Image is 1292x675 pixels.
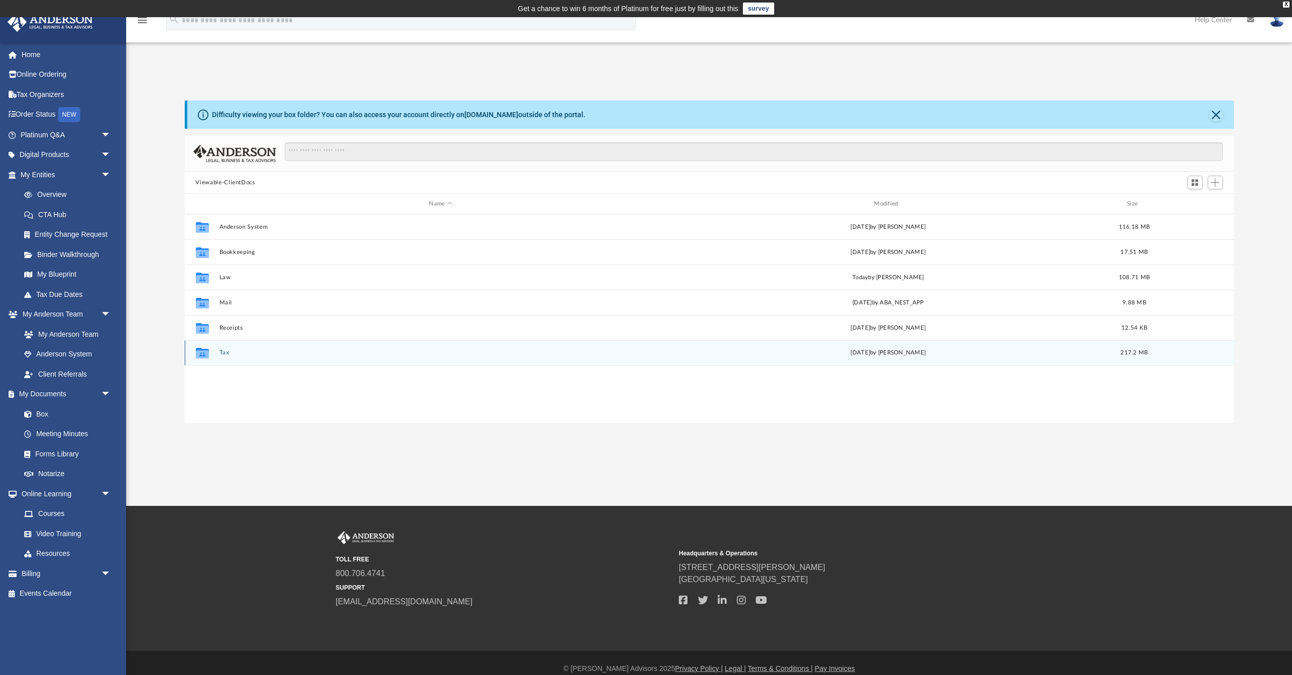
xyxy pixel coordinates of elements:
[7,484,121,504] a: Online Learningarrow_drop_down
[14,444,116,464] a: Forms Library
[14,364,121,384] a: Client Referrals
[219,299,662,306] button: Mail
[212,110,585,120] div: Difficulty viewing your box folder? You can also access your account directly on outside of the p...
[101,384,121,405] span: arrow_drop_down
[1209,108,1223,122] button: Close
[336,583,672,592] small: SUPPORT
[7,145,126,165] a: Digital Productsarrow_drop_down
[14,204,126,225] a: CTA Hub
[14,324,116,344] a: My Anderson Team
[14,284,126,304] a: Tax Due Dates
[336,555,672,564] small: TOLL FREE
[14,225,126,245] a: Entity Change Request
[14,524,116,544] a: Video Training
[7,584,126,604] a: Events Calendar
[743,3,774,15] a: survey
[667,348,1110,357] div: [DATE] by [PERSON_NAME]
[852,275,868,280] span: today
[679,549,1015,558] small: Headquarters & Operations
[14,185,126,205] a: Overview
[1269,13,1284,27] img: User Pic
[1114,199,1154,209] div: Size
[219,199,662,209] div: Name
[1120,350,1148,355] span: 217.2 MB
[14,424,121,444] a: Meeting Minutes
[336,597,472,606] a: [EMAIL_ADDRESS][DOMAIN_NAME]
[219,274,662,281] button: Law
[101,304,121,325] span: arrow_drop_down
[1208,176,1223,190] button: Add
[136,14,148,26] i: menu
[219,349,662,356] button: Tax
[667,298,1110,307] div: [DATE] by ABA_NEST_APP
[7,384,121,404] a: My Documentsarrow_drop_down
[464,111,518,119] a: [DOMAIN_NAME]
[666,199,1109,209] div: Modified
[1188,176,1203,190] button: Switch to Grid View
[7,125,126,145] a: Platinum Q&Aarrow_drop_down
[14,464,121,484] a: Notarize
[7,563,126,584] a: Billingarrow_drop_down
[725,664,746,672] a: Legal |
[1122,300,1146,305] span: 9.88 MB
[14,404,116,424] a: Box
[748,664,813,672] a: Terms & Conditions |
[219,224,662,230] button: Anderson System
[58,107,80,122] div: NEW
[7,304,121,325] a: My Anderson Teamarrow_drop_down
[7,105,126,125] a: Order StatusNEW
[1118,275,1149,280] span: 108.71 MB
[14,344,121,365] a: Anderson System
[1120,249,1148,255] span: 17.51 MB
[126,663,1292,674] div: © [PERSON_NAME] Advisors 2025
[185,214,1234,424] div: grid
[195,178,255,187] button: Viewable-ClientDocs
[7,65,126,85] a: Online Ordering
[1121,325,1147,331] span: 12.54 KB
[1159,199,1229,209] div: id
[7,84,126,105] a: Tax Organizers
[14,544,121,564] a: Resources
[7,165,126,185] a: My Entitiesarrow_drop_down
[7,44,126,65] a: Home
[1283,2,1289,8] div: close
[5,12,96,32] img: Anderson Advisors Platinum Portal
[667,223,1110,232] div: [DATE] by [PERSON_NAME]
[679,575,808,584] a: [GEOGRAPHIC_DATA][US_STATE]
[101,165,121,185] span: arrow_drop_down
[667,248,1110,257] div: [DATE] by [PERSON_NAME]
[1118,224,1149,230] span: 116.18 MB
[169,14,180,25] i: search
[101,563,121,584] span: arrow_drop_down
[189,199,214,209] div: id
[101,125,121,145] span: arrow_drop_down
[667,273,1110,282] div: by [PERSON_NAME]
[14,504,121,524] a: Courses
[667,324,1110,333] div: [DATE] by [PERSON_NAME]
[285,142,1222,162] input: Search files and folders
[14,265,121,285] a: My Blueprint
[219,325,662,331] button: Receipts
[336,531,396,544] img: Anderson Advisors Platinum Portal
[14,244,126,265] a: Binder Walkthrough
[815,664,854,672] a: Pay Invoices
[219,249,662,255] button: Bookkeeping
[675,664,723,672] a: Privacy Policy |
[518,3,738,15] div: Get a chance to win 6 months of Platinum for free just by filling out this
[679,563,825,572] a: [STREET_ADDRESS][PERSON_NAME]
[336,569,385,578] a: 800.706.4741
[101,484,121,504] span: arrow_drop_down
[136,19,148,26] a: menu
[101,145,121,166] span: arrow_drop_down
